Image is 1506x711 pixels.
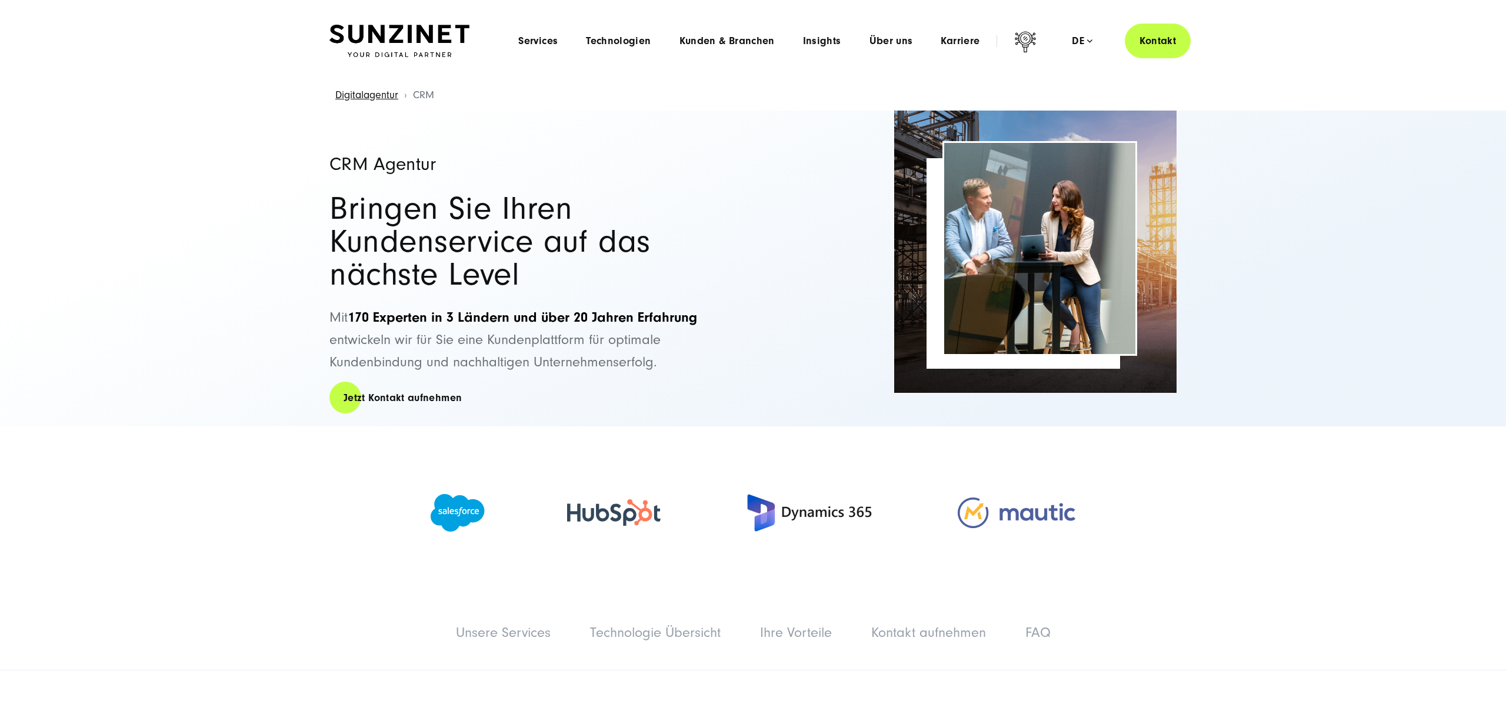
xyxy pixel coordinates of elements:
a: Ihre Vorteile [760,625,832,640]
a: Kunden & Branchen [679,35,775,47]
h2: Bringen Sie Ihren Kundenservice auf das nächste Level [329,192,741,291]
strong: 170 Experten in 3 Ländern und über 20 Jahren Erfahrung [348,309,697,325]
a: Über uns [869,35,913,47]
div: de [1072,35,1092,47]
img: Microsoft Dynamics Agentur 365 - Full-Service CRM Agentur SUNZINET [743,476,875,550]
a: Kontakt aufnehmen [871,625,986,640]
a: Jetzt Kontakt aufnehmen [329,381,476,415]
span: CRM [413,89,434,101]
a: FAQ [1025,625,1051,640]
div: Mit entwickeln wir für Sie eine Kundenplattform für optimale Kundenbindung und nachhaltigen Unter... [329,111,741,426]
h1: CRM Agentur [329,155,741,173]
img: Full-Service CRM Agentur SUNZINET [894,111,1177,393]
a: Technologie Übersicht [590,625,721,640]
a: Technologien [586,35,651,47]
img: HubSpot Gold Partner Agentur - Full-Service CRM Agentur SUNZINET [567,499,661,526]
a: Services [518,35,558,47]
a: Digitalagentur [335,89,398,101]
a: Karriere [941,35,979,47]
img: SUNZINET Full Service Digital Agentur [329,25,469,58]
img: Mautic Agentur - Full-Service CRM Agentur SUNZINET [958,498,1075,528]
img: Salesforce Partner Agentur - Full-Service CRM Agentur SUNZINET [431,494,485,532]
a: Kontakt [1125,24,1191,58]
img: CRM Agentur Header | Kunde und Berater besprechen etwas an einem Laptop [944,143,1135,354]
a: Unsere Services [456,625,551,640]
a: Insights [803,35,841,47]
